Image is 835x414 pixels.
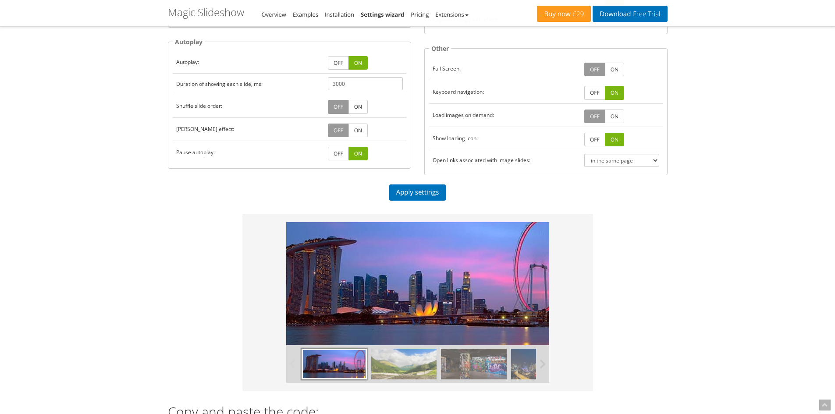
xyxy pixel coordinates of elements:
td: Autoplay: [173,50,324,74]
a: Extensions [435,11,468,18]
td: Shuffle slide order: [173,94,324,117]
a: Overview [262,11,286,18]
a: ON [348,100,368,113]
td: Open links associated with image slides: [429,150,581,170]
a: ON [605,63,624,76]
span: £29 [571,11,584,18]
td: Load images on demand: [429,103,581,127]
a: Apply settings [389,184,446,201]
a: ON [605,133,624,146]
a: DownloadFree Trial [593,6,667,22]
h1: Magic Slideshow [168,7,244,18]
a: OFF [584,63,605,76]
img: places-04-600.jpg [511,349,576,379]
a: Settings wizard [361,11,404,18]
img: Magic Slideshow - Settings Wizard [260,210,576,357]
a: OFF [328,56,349,70]
td: Pause autoplay: [173,141,324,164]
legend: Autoplay [173,37,205,47]
legend: Other [429,43,451,53]
a: ON [605,110,624,123]
a: OFF [584,86,605,99]
a: ON [348,124,368,137]
td: Duration of showing each slide, ms: [173,74,324,94]
a: OFF [328,124,349,137]
td: Keyboard navigation: [429,80,581,103]
a: OFF [584,110,605,123]
img: places-02-600.jpg [371,349,437,379]
a: Examples [293,11,318,18]
td: Show loading icon: [429,127,581,150]
a: Installation [325,11,354,18]
a: ON [348,147,368,160]
a: Pricing [411,11,429,18]
td: Full Screen: [429,57,581,80]
img: places-03-600.jpg [441,349,506,379]
a: OFF [328,147,349,160]
a: Buy now£29 [537,6,591,22]
a: OFF [584,133,605,146]
a: ON [605,86,624,99]
td: [PERSON_NAME] effect: [173,117,324,141]
a: OFF [328,100,349,113]
span: Free Trial [631,11,660,18]
a: ON [348,56,368,70]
